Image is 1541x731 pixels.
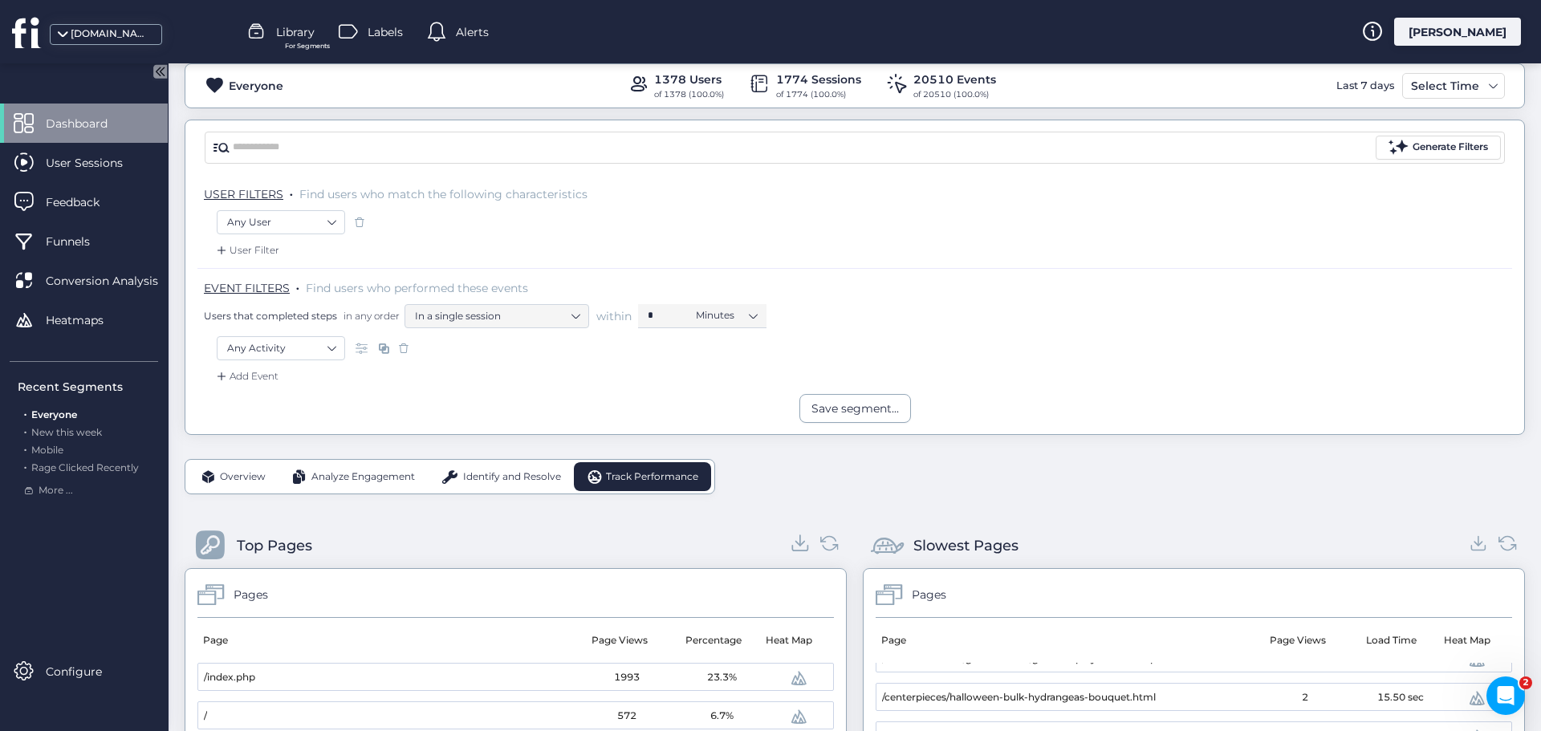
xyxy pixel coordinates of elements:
span: . [24,458,26,473]
span: EVENT FILTERS [204,281,290,295]
span: 572 [617,709,636,724]
div: Last 7 days [1332,73,1398,99]
span: 2 [1519,676,1532,689]
span: Mobile [31,444,63,456]
div: Select Time [1407,76,1483,95]
span: 2 [1302,690,1308,705]
span: Find users who match the following characteristics [299,187,588,201]
span: . [24,441,26,456]
div: User Filter [213,242,279,258]
mat-header-cell: Heat Map [760,618,823,663]
span: /centerpieces/halloween-bulk-hydrangeas-bouquet.html [882,690,1156,705]
span: Labels [368,23,403,41]
span: Analyze Engagement [311,469,415,485]
span: User Sessions [46,154,147,172]
span: Dashboard [46,115,132,132]
span: Feedback [46,193,124,211]
mat-header-cell: Percentage [666,618,760,663]
span: For Segments [285,41,330,51]
span: /index.php [204,670,255,685]
div: Everyone [229,77,283,95]
span: / [204,709,207,724]
div: Save segment... [811,400,899,417]
mat-header-cell: Load Time [1344,618,1438,663]
span: 23.3% [707,670,737,685]
div: of 1378 (100.0%) [654,88,724,101]
div: Pages [912,586,946,603]
span: within [596,308,632,324]
div: Generate Filters [1413,140,1488,155]
nz-select-item: In a single session [415,304,579,328]
div: [DOMAIN_NAME] [71,26,151,42]
div: Slowest Pages [913,534,1019,557]
span: 15.50 sec [1377,690,1424,705]
span: . [24,423,26,438]
button: Generate Filters [1376,136,1501,160]
span: Configure [46,663,126,680]
span: in any order [340,309,400,323]
span: . [24,405,26,420]
mat-header-cell: Page Views [572,618,666,663]
span: Conversion Analysis [46,272,182,290]
iframe: Intercom live chat [1486,676,1525,715]
span: Rage Clicked Recently [31,461,139,473]
div: 1774 Sessions [776,71,861,88]
span: Find users who performed these events [306,281,528,295]
span: Funnels [46,233,114,250]
span: Track Performance [606,469,698,485]
span: Heatmaps [46,311,128,329]
div: 1378 Users [654,71,724,88]
span: Identify and Resolve [463,469,561,485]
span: 1993 [614,670,640,685]
span: Users that completed steps [204,309,337,323]
div: Pages [234,586,268,603]
div: of 20510 (100.0%) [913,88,996,101]
mat-header-cell: Page Views [1250,618,1344,663]
span: USER FILTERS [204,187,283,201]
nz-select-item: Any Activity [227,336,335,360]
div: of 1774 (100.0%) [776,88,861,101]
mat-header-cell: Page [197,618,572,663]
span: Alerts [456,23,489,41]
span: More ... [39,483,73,498]
span: . [296,278,299,294]
div: Recent Segments [18,378,158,396]
span: Overview [220,469,266,485]
mat-header-cell: Heat Map [1438,618,1501,663]
span: 6.7% [710,709,734,724]
span: Library [276,23,315,41]
div: Top Pages [237,534,312,557]
div: Add Event [213,368,279,384]
span: Everyone [31,408,77,420]
nz-select-item: Minutes [696,303,757,327]
span: . [290,184,293,200]
mat-header-cell: Page [876,618,1250,663]
div: [PERSON_NAME] [1394,18,1521,46]
nz-select-item: Any User [227,210,335,234]
div: 20510 Events [913,71,996,88]
span: New this week [31,426,102,438]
